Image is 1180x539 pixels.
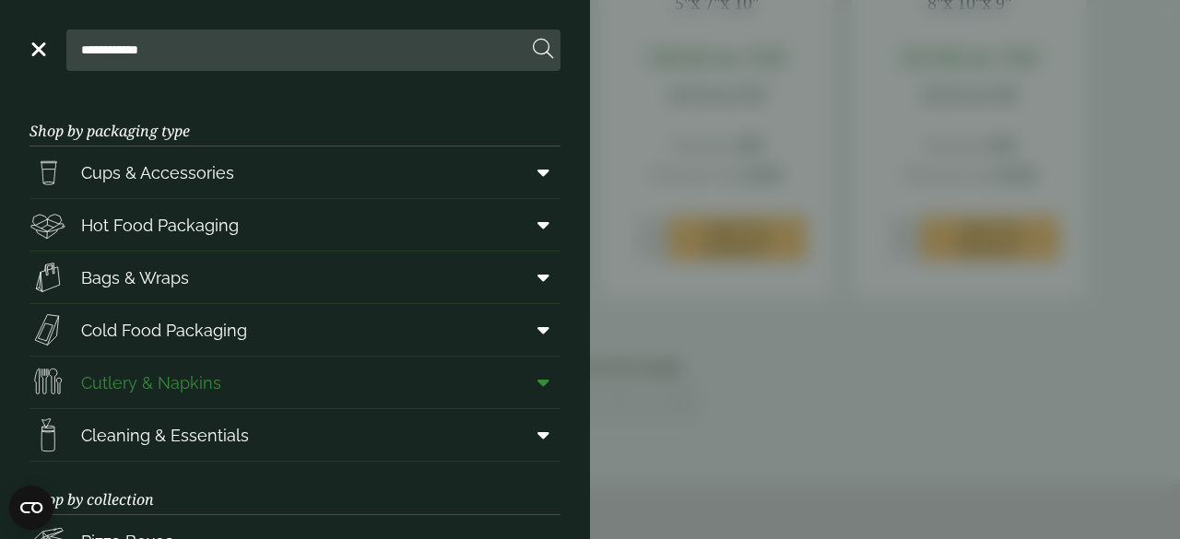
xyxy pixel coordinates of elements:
span: Bags & Wraps [81,265,189,290]
a: Hot Food Packaging [29,199,560,251]
span: Cutlery & Napkins [81,370,221,395]
span: Cleaning & Essentials [81,423,249,448]
img: Sandwich_box.svg [29,311,66,348]
img: Paper_carriers.svg [29,259,66,296]
span: Cups & Accessories [81,160,234,185]
img: Deli_box.svg [29,206,66,243]
a: Cups & Accessories [29,146,560,198]
span: Hot Food Packaging [81,213,239,238]
img: Cutlery.svg [29,364,66,401]
h3: Shop by packaging type [29,93,560,146]
a: Cleaning & Essentials [29,409,560,461]
a: Bags & Wraps [29,252,560,303]
h3: Shop by collection [29,462,560,515]
button: Open CMP widget [9,486,53,530]
a: Cold Food Packaging [29,304,560,356]
a: Cutlery & Napkins [29,357,560,408]
span: Cold Food Packaging [81,318,247,343]
img: PintNhalf_cup.svg [29,154,66,191]
img: open-wipe.svg [29,416,66,453]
